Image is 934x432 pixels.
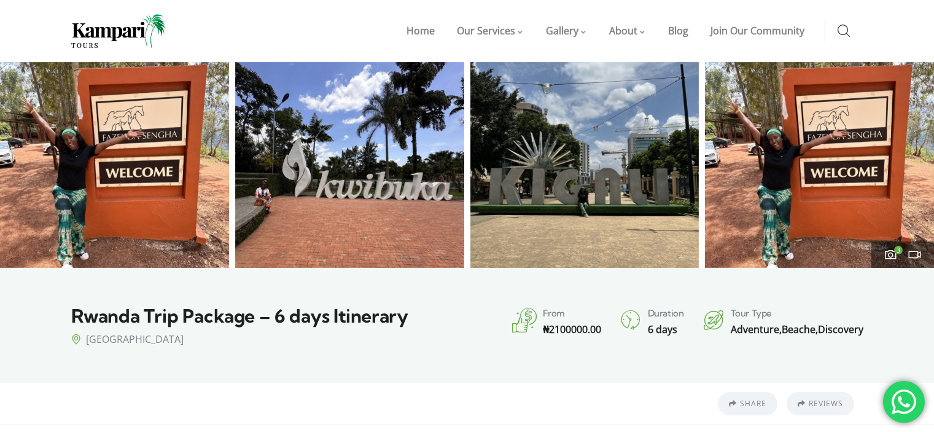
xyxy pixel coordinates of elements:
[718,392,777,416] a: Share
[648,321,684,339] div: 6 days
[884,249,900,263] a: 3
[71,14,166,48] img: Home
[731,323,779,336] a: Adventure
[546,24,578,37] span: Gallery
[648,308,684,319] h4: Duration
[407,24,435,37] span: Home
[235,62,464,268] img: Trip to Rwanda
[86,332,184,346] span: [GEOGRAPHIC_DATA]
[543,323,601,336] span: 2100000.00
[543,308,601,319] h4: From
[235,62,464,268] div: 3 / 3
[470,62,699,268] div: 1 / 3
[705,62,934,268] div: 2 / 3
[668,24,688,37] span: Blog
[883,381,925,423] div: 'Chat
[457,24,515,37] span: Our Services
[470,62,699,268] img: Trip to Rwanda
[782,323,815,336] a: Beache
[787,392,854,416] a: Reviews
[894,246,903,254] span: 3
[705,62,934,268] img: Vacation to Rwanda
[710,24,804,37] span: Join Our Community
[543,323,549,336] span: ₦
[731,321,863,339] div: , ,
[818,323,863,336] a: Discovery
[71,304,408,328] span: Rwanda Trip Package – 6 days Itinerary
[731,308,863,319] h4: Tour Type
[609,24,637,37] span: About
